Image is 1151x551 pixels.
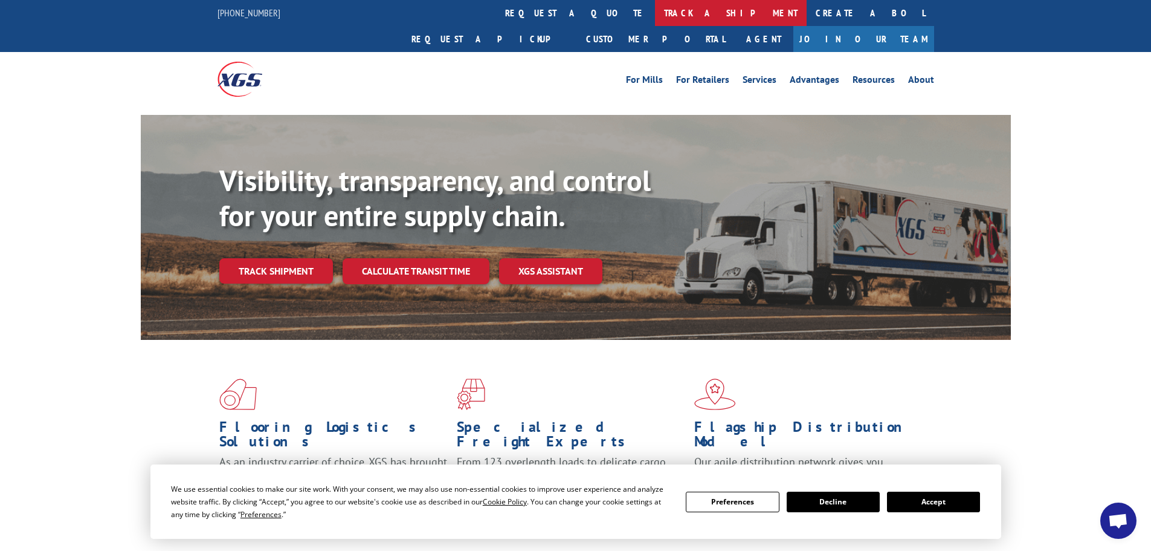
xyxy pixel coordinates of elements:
[743,75,776,88] a: Services
[483,497,527,507] span: Cookie Policy
[343,258,489,284] a: Calculate transit time
[694,379,736,410] img: xgs-icon-flagship-distribution-model-red
[787,492,880,512] button: Decline
[219,258,333,284] a: Track shipment
[150,465,1001,539] div: Cookie Consent Prompt
[402,26,577,52] a: Request a pickup
[219,161,651,234] b: Visibility, transparency, and control for your entire supply chain.
[694,455,917,483] span: Our agile distribution network gives you nationwide inventory management on demand.
[457,455,685,509] p: From 123 overlength loads to delicate cargo, our experienced staff knows the best way to move you...
[457,379,485,410] img: xgs-icon-focused-on-flooring-red
[219,379,257,410] img: xgs-icon-total-supply-chain-intelligence-red
[219,455,447,498] span: As an industry carrier of choice, XGS has brought innovation and dedication to flooring logistics...
[577,26,734,52] a: Customer Portal
[887,492,980,512] button: Accept
[694,420,923,455] h1: Flagship Distribution Model
[219,420,448,455] h1: Flooring Logistics Solutions
[626,75,663,88] a: For Mills
[171,483,671,521] div: We use essential cookies to make our site work. With your consent, we may also use non-essential ...
[499,258,602,284] a: XGS ASSISTANT
[790,75,839,88] a: Advantages
[240,509,282,520] span: Preferences
[734,26,793,52] a: Agent
[908,75,934,88] a: About
[853,75,895,88] a: Resources
[218,7,280,19] a: [PHONE_NUMBER]
[676,75,729,88] a: For Retailers
[686,492,779,512] button: Preferences
[457,420,685,455] h1: Specialized Freight Experts
[1100,503,1136,539] div: Open chat
[793,26,934,52] a: Join Our Team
